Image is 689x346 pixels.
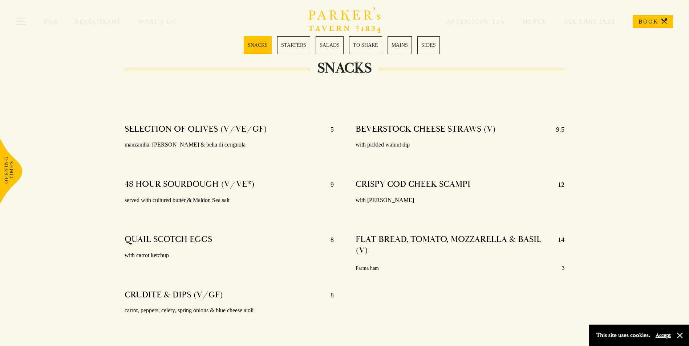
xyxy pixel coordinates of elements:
h2: SNACKS [310,59,379,77]
a: 6 / 6 [417,36,440,54]
p: 9 [323,179,334,190]
p: 14 [551,234,564,256]
a: 3 / 6 [316,36,344,54]
h4: CRUDITE & DIPS (V/GF) [125,289,223,301]
p: manzanilla, [PERSON_NAME] & bella di cerignola [125,140,333,150]
p: This site uses cookies. [596,330,650,341]
a: 5 / 6 [388,36,412,54]
p: 5 [323,124,334,135]
h4: 48 HOUR SOURDOUGH (V/VE*) [125,179,255,190]
p: 9.5 [549,124,564,135]
button: Accept [656,332,671,339]
a: 2 / 6 [277,36,310,54]
p: Parma ham [356,264,379,273]
p: 3 [562,264,564,273]
p: served with cultured butter & Maldon Sea salt [125,195,333,206]
a: 1 / 6 [244,36,272,54]
h4: FLAT BREAD, TOMATO, MOZZARELLA & BASIL (V) [356,234,551,256]
p: 12 [551,179,564,190]
a: 4 / 6 [349,36,382,54]
p: with pickled walnut dip [356,140,564,150]
p: with [PERSON_NAME] [356,195,564,206]
h4: SELECTION OF OLIVES (V/VE/GF) [125,124,267,135]
p: 8 [323,289,334,301]
p: 8 [323,234,334,246]
h4: CRISPY COD CHEEK SCAMPI [356,179,470,190]
p: with carrot ketchup [125,250,333,261]
button: Close and accept [676,332,684,339]
h4: BEVERSTOCK CHEESE STRAWS (V) [356,124,496,135]
h4: QUAIL SCOTCH EGGS [125,234,212,246]
p: carrot, peppers, celery, spring onions & blue cheese aioli [125,305,333,316]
